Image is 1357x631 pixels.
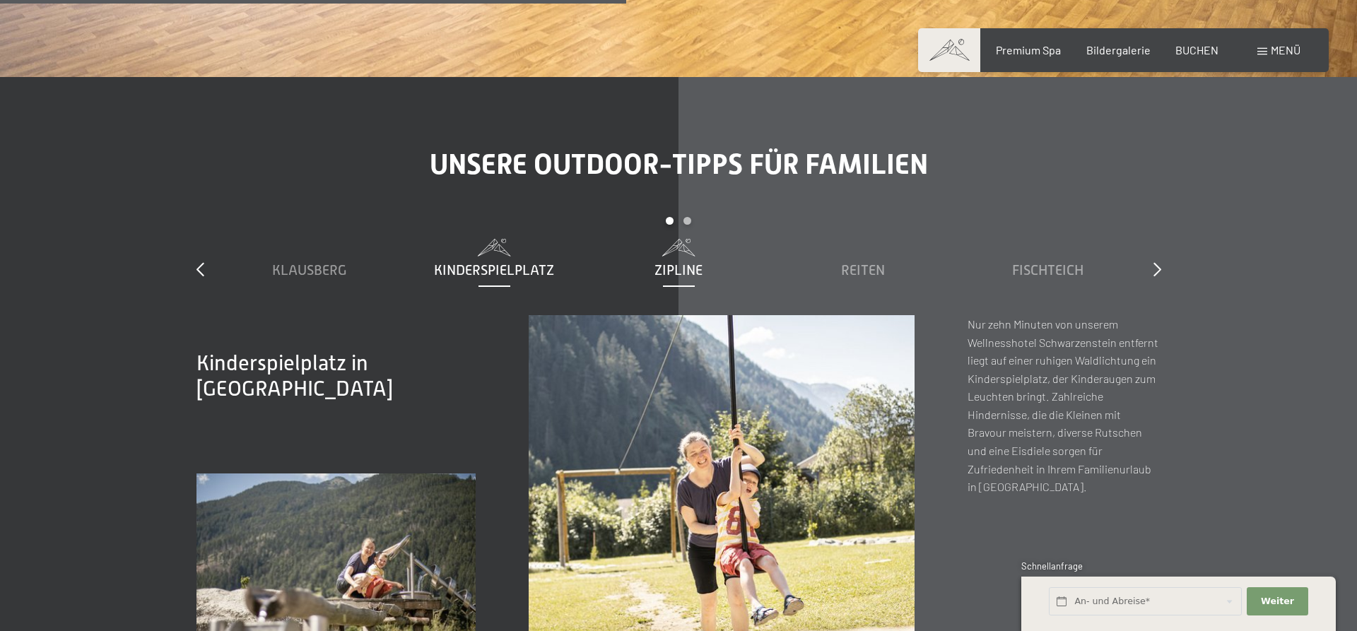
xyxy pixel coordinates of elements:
a: Premium Spa [996,43,1061,57]
span: Menü [1271,43,1300,57]
span: Fischteich [1012,262,1083,278]
span: Schnellanfrage [1021,560,1083,572]
div: Carousel Pagination [218,217,1140,239]
div: Carousel Page 1 (Current Slide) [666,217,674,225]
span: Zipline [654,262,703,278]
a: Bildergalerie [1086,43,1151,57]
span: Kinderspielplatz [434,262,554,278]
a: BUCHEN [1175,43,1218,57]
span: Kinderspielplatz in [GEOGRAPHIC_DATA] [196,351,393,401]
span: Reiten [841,262,885,278]
p: Nur zehn Minuten von unserem Wellnesshotel Schwarzenstein entfernt liegt auf einer ruhigen Waldli... [968,315,1161,496]
div: Carousel Page 2 [683,217,691,225]
span: Unsere Outdoor-Tipps für Familien [430,148,928,181]
span: Weiter [1261,595,1294,608]
button: Weiter [1247,587,1308,616]
span: Klausberg [272,262,347,278]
